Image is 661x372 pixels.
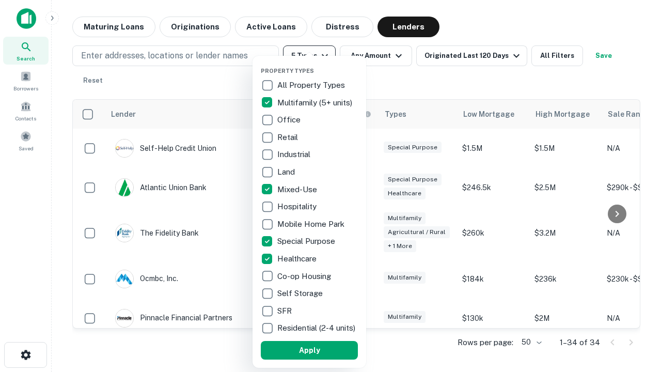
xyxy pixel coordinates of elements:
[277,305,294,317] p: SFR
[277,200,319,213] p: Hospitality
[277,253,319,265] p: Healthcare
[277,235,337,247] p: Special Purpose
[277,79,347,91] p: All Property Types
[277,148,312,161] p: Industrial
[277,218,347,230] p: Mobile Home Park
[277,131,300,144] p: Retail
[277,183,319,196] p: Mixed-Use
[261,68,314,74] span: Property Types
[609,289,661,339] iframe: Chat Widget
[277,166,297,178] p: Land
[277,270,333,283] p: Co-op Housing
[277,322,357,334] p: Residential (2-4 units)
[261,341,358,360] button: Apply
[277,287,325,300] p: Self Storage
[277,97,354,109] p: Multifamily (5+ units)
[277,114,303,126] p: Office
